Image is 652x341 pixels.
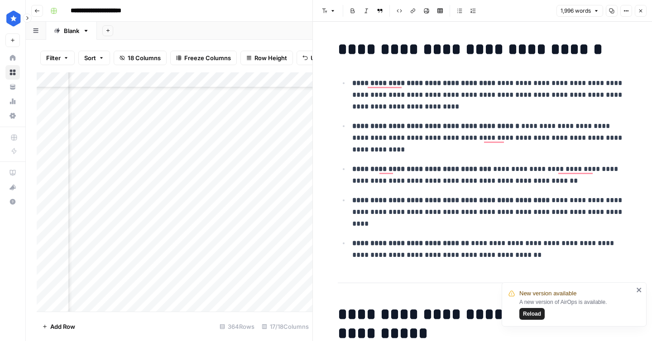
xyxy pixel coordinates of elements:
div: What's new? [6,180,19,194]
div: Blank [64,26,79,35]
a: Home [5,51,20,65]
button: Help + Support [5,194,20,209]
button: Row Height [240,51,293,65]
button: Reload [519,308,545,320]
span: 18 Columns [128,53,161,62]
button: What's new? [5,180,20,194]
a: Browse [5,65,20,80]
button: 1,996 words [556,5,603,17]
span: Add Row [50,322,75,331]
button: Workspace: ConsumerAffairs [5,7,20,30]
a: AirOps Academy [5,166,20,180]
span: 1,996 words [561,7,591,15]
a: Your Data [5,80,20,94]
button: Add Row [37,319,81,334]
button: Filter [40,51,75,65]
a: Settings [5,109,20,123]
img: ConsumerAffairs Logo [5,10,22,27]
div: 17/18 Columns [258,319,312,334]
button: Freeze Columns [170,51,237,65]
span: Row Height [254,53,287,62]
span: Filter [46,53,61,62]
button: 18 Columns [114,51,167,65]
div: A new version of AirOps is available. [519,298,633,320]
button: Sort [78,51,110,65]
a: Blank [46,22,97,40]
a: Usage [5,94,20,109]
span: Reload [523,310,541,318]
button: close [636,286,642,294]
span: New version available [519,289,576,298]
button: Undo [297,51,332,65]
div: 364 Rows [216,319,258,334]
span: Sort [84,53,96,62]
span: Freeze Columns [184,53,231,62]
